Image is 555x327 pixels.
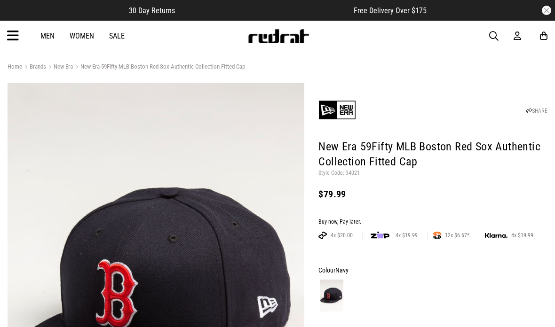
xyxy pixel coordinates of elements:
[320,280,343,311] img: Navy
[318,265,547,276] div: Colour
[40,31,55,40] a: Men
[70,31,94,40] a: Women
[354,6,427,15] span: Free Delivery Over $175
[318,170,547,177] p: Style Code: 34021
[507,232,537,239] span: 4x $19.99
[109,31,125,40] a: Sale
[392,232,421,239] span: 4x $19.99
[46,63,73,72] a: New Era
[485,233,507,238] img: KLARNA
[194,6,335,15] iframe: Customer reviews powered by Trustpilot
[318,218,547,226] div: Buy now, Pay later.
[247,29,309,43] img: Redrat logo
[327,232,357,239] span: 4x $20.00
[129,6,175,15] span: 30 Day Returns
[318,188,547,200] div: $79.99
[318,140,547,170] h1: New Era 59Fifty MLB Boston Red Sox Authentic Collection Fitted Cap
[441,232,473,239] span: 12x $6.67*
[371,231,389,240] img: zip
[335,266,349,274] span: Navy
[318,91,356,129] img: New Era
[8,63,22,70] a: Home
[526,108,547,114] a: SHARE
[433,232,441,239] img: SPLITPAY
[22,63,46,72] a: Brands
[318,232,327,239] img: AFTERPAY
[73,63,245,72] a: New Era 59Fifty MLB Boston Red Sox Authentic Collection Fitted Cap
